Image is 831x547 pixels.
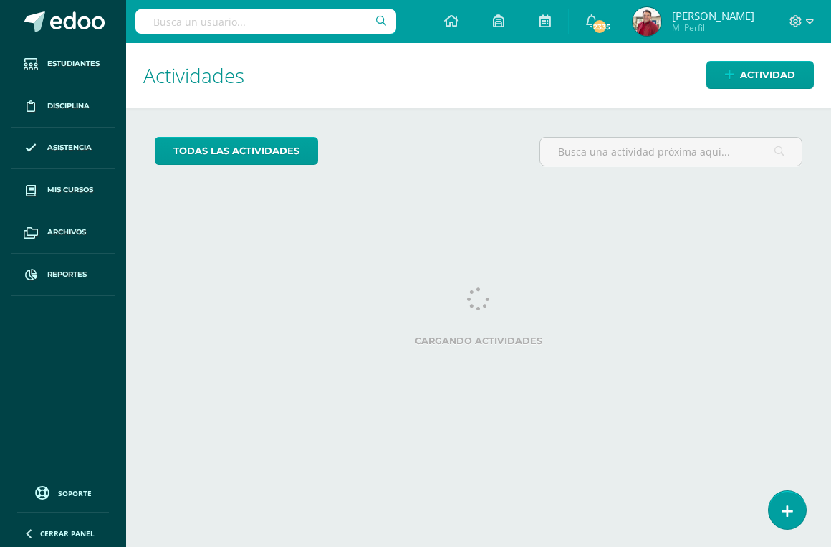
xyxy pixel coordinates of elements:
[47,184,93,196] span: Mis cursos
[155,336,802,346] label: Cargando actividades
[155,137,318,165] a: todas las Actividades
[540,138,802,166] input: Busca una actividad próxima aquí...
[135,9,396,34] input: Busca un usuario...
[47,269,87,280] span: Reportes
[47,58,100,70] span: Estudiantes
[11,254,115,296] a: Reportes
[58,488,92,498] span: Soporte
[11,128,115,170] a: Asistencia
[592,19,607,34] span: 2335
[672,9,754,23] span: [PERSON_NAME]
[740,62,795,88] span: Actividad
[672,22,754,34] span: Mi Perfil
[143,43,814,108] h1: Actividades
[11,85,115,128] a: Disciplina
[706,61,814,89] a: Actividad
[11,211,115,254] a: Archivos
[47,142,92,153] span: Asistencia
[47,100,90,112] span: Disciplina
[633,7,661,36] img: b0319bba9a756ed947e7626d23660255.png
[47,227,86,238] span: Archivos
[11,169,115,211] a: Mis cursos
[17,482,109,502] a: Soporte
[40,528,95,538] span: Cerrar panel
[11,43,115,85] a: Estudiantes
